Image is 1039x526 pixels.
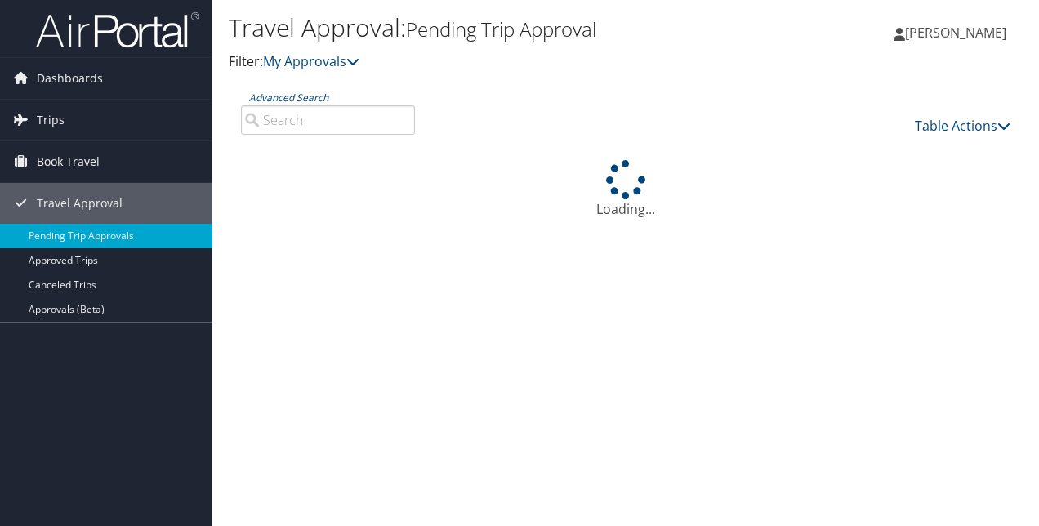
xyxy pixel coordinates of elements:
[229,51,758,73] p: Filter:
[249,91,328,105] a: Advanced Search
[37,183,123,224] span: Travel Approval
[36,11,199,49] img: airportal-logo.png
[229,160,1023,219] div: Loading...
[894,8,1023,57] a: [PERSON_NAME]
[915,117,1010,135] a: Table Actions
[37,141,100,182] span: Book Travel
[229,11,758,45] h1: Travel Approval:
[241,105,415,135] input: Advanced Search
[37,100,65,140] span: Trips
[406,16,596,42] small: Pending Trip Approval
[37,58,103,99] span: Dashboards
[905,24,1006,42] span: [PERSON_NAME]
[263,52,359,70] a: My Approvals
